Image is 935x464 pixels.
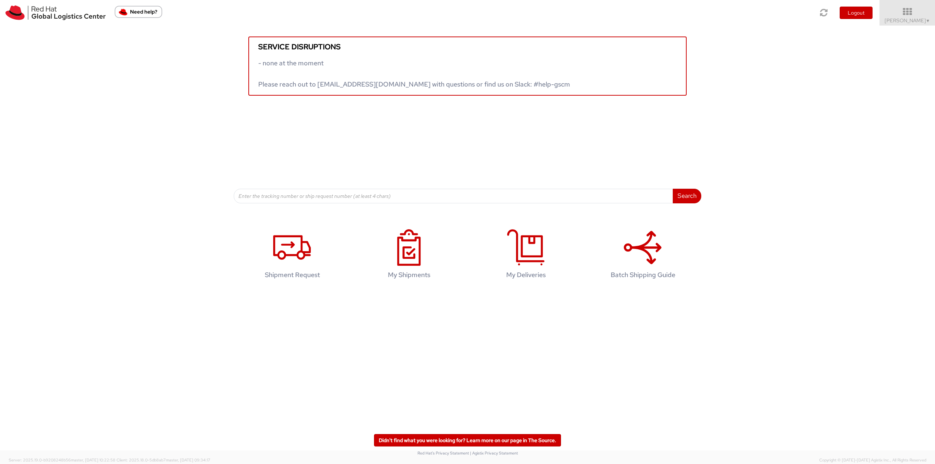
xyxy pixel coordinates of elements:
[245,271,339,279] h4: Shipment Request
[258,43,677,51] h5: Service disruptions
[926,18,930,24] span: ▼
[166,457,210,463] span: master, [DATE] 09:34:17
[234,189,673,203] input: Enter the tracking number or ship request number (at least 4 chars)
[885,17,930,24] span: [PERSON_NAME]
[115,6,162,18] button: Need help?
[471,222,581,290] a: My Deliveries
[479,271,573,279] h4: My Deliveries
[248,37,687,96] a: Service disruptions - none at the moment Please reach out to [EMAIL_ADDRESS][DOMAIN_NAME] with qu...
[588,222,698,290] a: Batch Shipping Guide
[362,271,456,279] h4: My Shipments
[5,5,106,20] img: rh-logistics-00dfa346123c4ec078e1.svg
[470,450,518,456] a: | Agistix Privacy Statement
[117,457,210,463] span: Client: 2025.18.0-5db8ab7
[354,222,464,290] a: My Shipments
[596,271,690,279] h4: Batch Shipping Guide
[673,189,701,203] button: Search
[258,59,570,88] span: - none at the moment Please reach out to [EMAIL_ADDRESS][DOMAIN_NAME] with questions or find us o...
[374,434,561,446] a: Didn't find what you were looking for? Learn more on our page in The Source.
[819,457,926,463] span: Copyright © [DATE]-[DATE] Agistix Inc., All Rights Reserved
[9,457,115,463] span: Server: 2025.19.0-b9208248b56
[237,222,347,290] a: Shipment Request
[417,450,469,456] a: Red Hat's Privacy Statement
[71,457,115,463] span: master, [DATE] 10:22:58
[840,7,873,19] button: Logout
